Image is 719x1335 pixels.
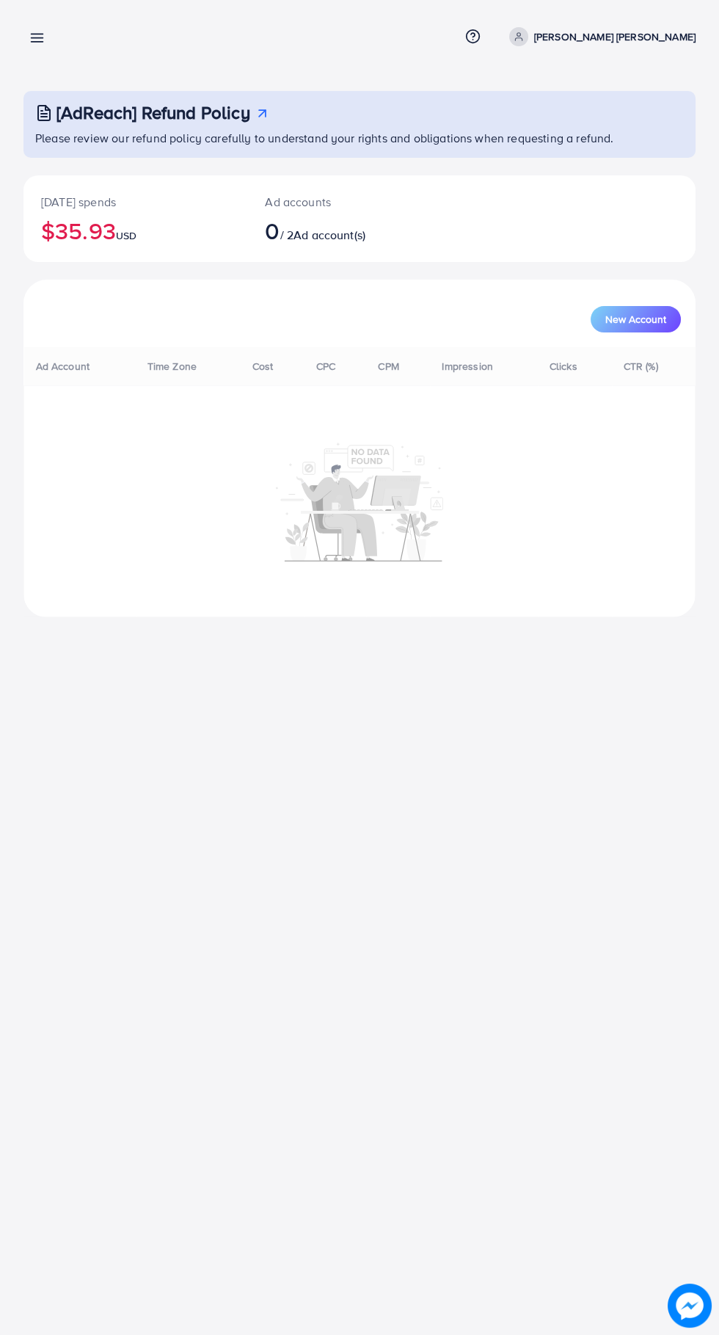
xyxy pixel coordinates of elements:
[265,217,398,244] h2: / 2
[35,129,687,147] p: Please review our refund policy carefully to understand your rights and obligations when requesti...
[591,306,681,332] button: New Account
[605,314,666,324] span: New Account
[116,228,136,243] span: USD
[503,27,696,46] a: [PERSON_NAME] [PERSON_NAME]
[41,217,230,244] h2: $35.93
[56,102,250,123] h3: [AdReach] Refund Policy
[41,193,230,211] p: [DATE] spends
[265,214,280,247] span: 0
[265,193,398,211] p: Ad accounts
[534,28,696,46] p: [PERSON_NAME] [PERSON_NAME]
[671,1287,709,1325] img: image
[293,227,365,243] span: Ad account(s)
